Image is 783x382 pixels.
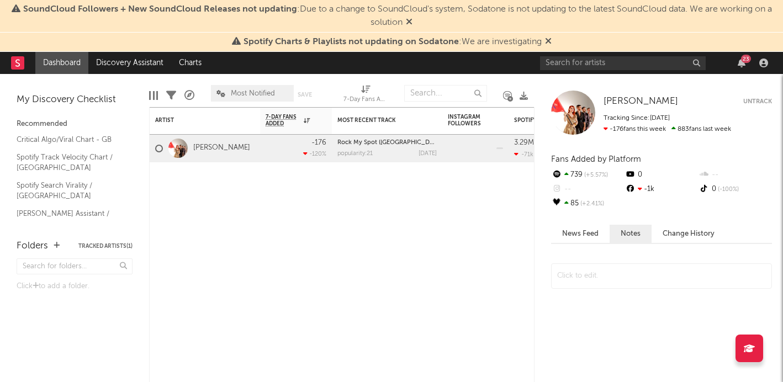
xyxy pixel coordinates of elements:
[298,92,312,98] button: Save
[514,151,533,158] div: -71k
[17,179,121,202] a: Spotify Search Virality / [GEOGRAPHIC_DATA]
[699,168,772,182] div: --
[716,187,739,193] span: -100 %
[337,151,373,157] div: popularity: 21
[343,79,388,112] div: 7-Day Fans Added (7-Day Fans Added)
[303,150,326,157] div: -120 %
[404,85,487,102] input: Search...
[149,79,158,112] div: Edit Columns
[579,201,604,207] span: +2.41 %
[448,114,486,127] div: Instagram Followers
[184,79,194,112] div: A&R Pipeline
[17,240,48,253] div: Folders
[23,5,772,27] span: : Due to a change to SoundCloud's system, Sodatone is not updating to the latest SoundCloud data....
[17,208,121,230] a: [PERSON_NAME] Assistant / [GEOGRAPHIC_DATA]
[244,38,459,46] span: Spotify Charts & Playlists not updating on Sodatone
[583,172,608,178] span: +5.57 %
[171,52,209,74] a: Charts
[17,151,121,174] a: Spotify Track Velocity Chart / [GEOGRAPHIC_DATA]
[551,182,625,197] div: --
[166,79,176,112] div: Filters
[78,243,133,249] button: Tracked Artists(1)
[551,155,641,163] span: Fans Added by Platform
[193,144,250,153] a: [PERSON_NAME]
[610,225,652,243] button: Notes
[406,18,412,27] span: Dismiss
[23,5,297,14] span: SoundCloud Followers + New SoundCloud Releases not updating
[604,96,678,107] a: [PERSON_NAME]
[17,93,133,107] div: My Discovery Checklist
[604,115,670,121] span: Tracking Since: [DATE]
[551,197,625,211] div: 85
[231,90,275,97] span: Most Notified
[604,126,731,132] span: 883 fans last week
[88,52,171,74] a: Discovery Assistant
[545,38,552,46] span: Dismiss
[625,168,698,182] div: 0
[35,52,88,74] a: Dashboard
[266,114,301,127] span: 7-Day Fans Added
[551,168,625,182] div: 739
[540,56,706,70] input: Search for artists
[625,182,698,197] div: -1k
[652,225,726,243] button: Change History
[741,55,751,63] div: 23
[514,117,597,124] div: Spotify Monthly Listeners
[699,182,772,197] div: 0
[337,117,420,124] div: Most Recent Track
[337,140,445,146] a: Rock My Spot ([GEOGRAPHIC_DATA])
[337,140,437,146] div: Rock My Spot (Crevice Canyon)
[311,139,326,146] div: -176
[244,38,542,46] span: : We are investigating
[604,97,678,106] span: [PERSON_NAME]
[155,117,238,124] div: Artist
[551,225,610,243] button: News Feed
[343,93,388,107] div: 7-Day Fans Added (7-Day Fans Added)
[419,151,437,157] div: [DATE]
[743,96,772,107] button: Untrack
[514,139,534,146] div: 3.29M
[738,59,745,67] button: 23
[604,126,666,132] span: -176 fans this week
[17,258,133,274] input: Search for folders...
[17,280,133,293] div: Click to add a folder.
[17,118,133,131] div: Recommended
[17,134,121,146] a: Critical Algo/Viral Chart - GB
